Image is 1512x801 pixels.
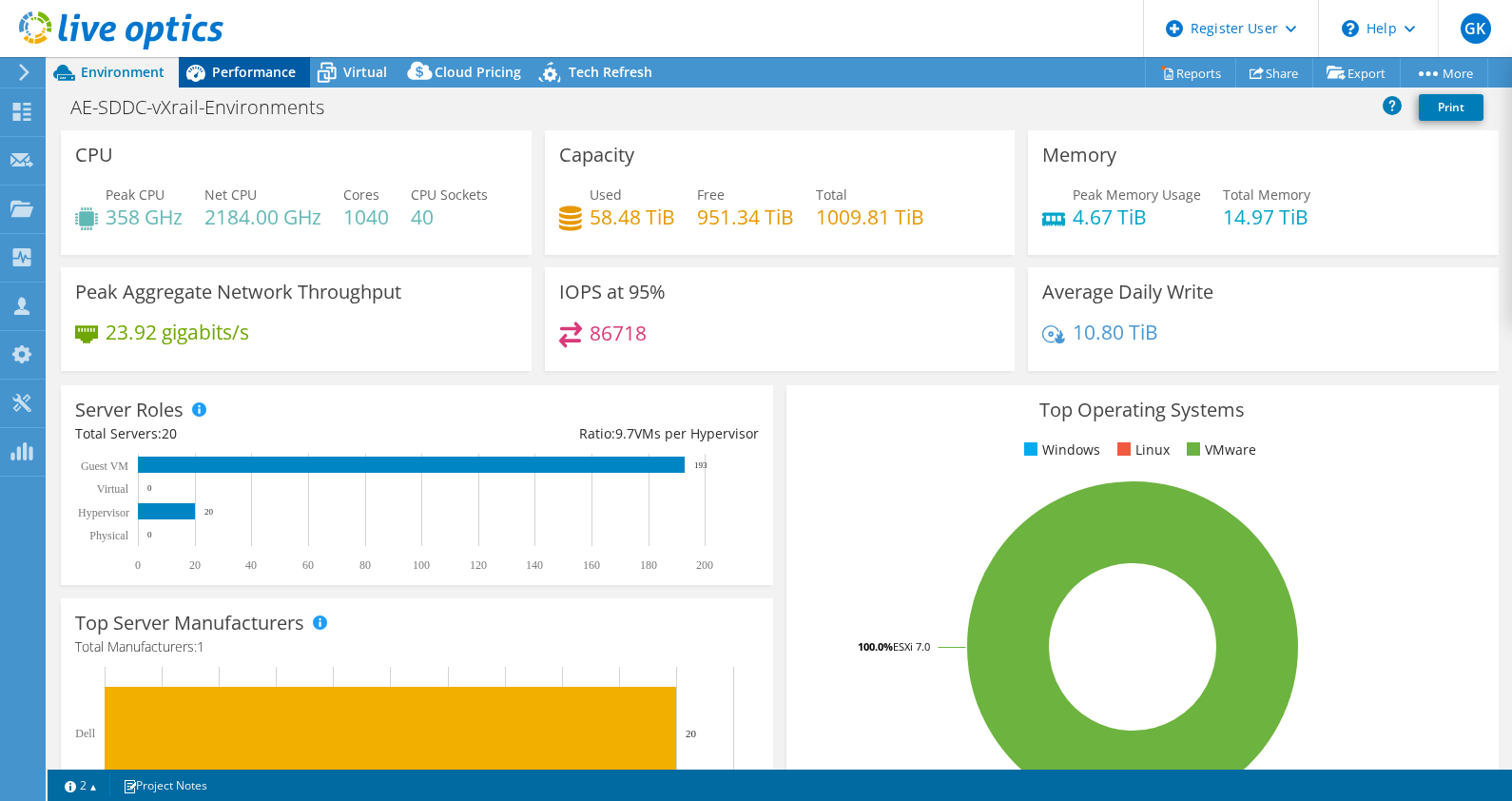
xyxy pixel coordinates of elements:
text: 20 [189,558,201,572]
a: Print [1419,94,1483,121]
h4: 23.92 gigabits/s [106,322,249,342]
h4: 2184.00 GHz [204,206,321,227]
a: Project Notes [109,773,221,797]
h4: 951.34 TiB [697,206,794,227]
span: Cloud Pricing [435,63,521,81]
text: 100 [413,558,430,572]
span: 1 [197,637,204,655]
span: GK [1461,13,1491,44]
h4: 14.97 TiB [1223,206,1310,227]
text: 0 [147,530,152,539]
a: Share [1235,58,1313,88]
span: Peak CPU [106,186,165,204]
h3: CPU [75,145,113,166]
text: Physical [89,529,128,542]
h3: Capacity [559,145,634,166]
span: 9.7 [615,424,634,442]
div: Total Servers: [75,423,417,444]
span: Peak Memory Usage [1073,186,1201,204]
span: Virtual [343,63,387,81]
tspan: 100.0% [858,639,893,654]
h4: 1009.81 TiB [816,206,924,227]
span: 20 [162,424,177,442]
h4: Total Manufacturers: [75,636,759,657]
text: 160 [583,558,600,572]
text: 193 [694,460,708,470]
text: 140 [526,558,543,572]
text: 60 [302,558,314,572]
li: Linux [1113,440,1170,460]
text: 40 [245,558,257,572]
span: Performance [212,63,296,81]
h3: Top Server Manufacturers [75,613,304,634]
h3: Average Daily Write [1042,282,1213,303]
div: Ratio: VMs per Hypervisor [417,423,758,444]
li: Windows [1019,440,1100,460]
a: More [1400,58,1488,88]
h3: Peak Aggregate Network Throughput [75,282,401,303]
h4: 58.48 TiB [590,206,675,227]
text: Guest VM [81,459,128,473]
text: 180 [640,558,657,572]
h3: Memory [1042,145,1116,166]
text: Hypervisor [78,506,129,519]
a: Reports [1145,58,1236,88]
h1: AE-SDDC-vXrail-Environments [62,97,354,118]
text: 20 [686,728,697,739]
tspan: ESXi 7.0 [893,639,930,654]
a: Export [1312,58,1401,88]
span: CPU Sockets [411,186,488,204]
text: 0 [147,483,152,493]
text: 200 [696,558,713,572]
span: Used [590,186,622,204]
span: Tech Refresh [569,63,652,81]
text: Dell [75,727,95,740]
h4: 1040 [343,206,389,227]
h4: 358 GHz [106,206,183,227]
a: 2 [51,773,110,797]
span: Cores [343,186,379,204]
text: 120 [470,558,487,572]
h3: Server Roles [75,400,184,420]
span: Net CPU [204,186,257,204]
span: Environment [81,63,165,81]
h4: 10.80 TiB [1073,322,1158,342]
svg: \n [1342,20,1359,37]
text: 0 [135,558,141,572]
h3: IOPS at 95% [559,282,666,303]
span: Total Memory [1223,186,1310,204]
h3: Top Operating Systems [801,400,1484,420]
span: Total [816,186,847,204]
h4: 40 [411,206,488,227]
li: VMware [1182,440,1256,460]
h4: 86718 [590,322,647,343]
text: Virtual [97,482,129,496]
text: 80 [359,558,371,572]
span: Free [697,186,725,204]
text: 20 [204,507,214,517]
h4: 4.67 TiB [1073,206,1201,227]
